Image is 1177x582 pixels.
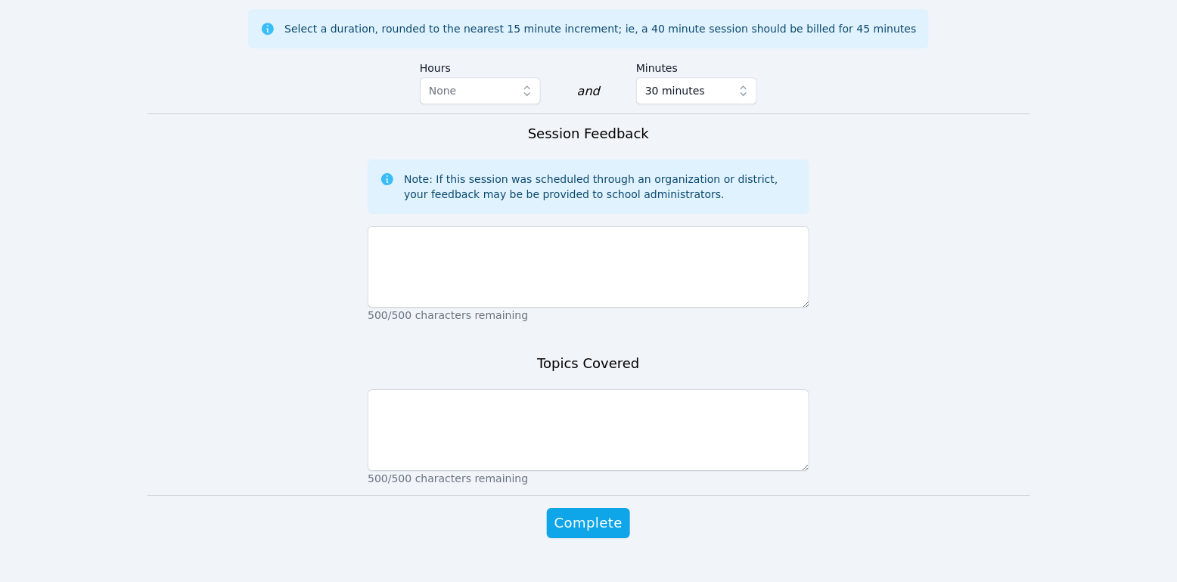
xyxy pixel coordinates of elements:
[554,512,623,534] span: Complete
[368,308,809,323] p: 500/500 characters remaining
[368,471,809,486] p: 500/500 characters remaining
[429,85,457,97] span: None
[636,54,757,77] label: Minutes
[420,54,541,77] label: Hours
[645,82,705,100] span: 30 minutes
[284,21,916,36] div: Select a duration, rounded to the nearest 15 minute increment; ie, a 40 minute session should be ...
[636,77,757,104] button: 30 minutes
[577,82,600,101] div: and
[420,77,541,104] button: None
[547,508,630,538] button: Complete
[528,123,649,144] h3: Session Feedback
[537,353,639,374] h3: Topics Covered
[404,172,797,202] div: Note: If this session was scheduled through an organization or district, your feedback may be be ...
